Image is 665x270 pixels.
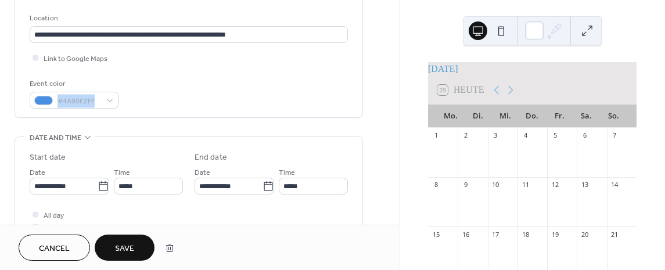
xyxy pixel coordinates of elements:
span: Save [115,243,134,255]
button: Save [95,235,154,261]
div: 16 [461,230,470,239]
span: Date [195,167,210,179]
div: 14 [610,181,619,189]
div: 18 [521,230,530,239]
div: 5 [551,131,559,140]
span: Time [114,167,130,179]
span: Show date only [44,222,91,234]
div: Fr. [546,105,573,128]
div: Di. [465,105,492,128]
div: 13 [580,181,589,189]
div: 17 [491,230,500,239]
div: 4 [521,131,530,140]
div: 15 [432,230,440,239]
span: Date [30,167,45,179]
div: 1 [432,131,440,140]
div: 8 [432,181,440,189]
div: 3 [491,131,500,140]
div: 10 [491,181,500,189]
div: Mi. [491,105,519,128]
div: 6 [580,131,589,140]
div: 9 [461,181,470,189]
div: [DATE] [428,62,637,76]
span: Cancel [39,243,70,255]
div: Sa. [573,105,601,128]
div: Location [30,12,346,24]
button: Cancel [19,235,90,261]
div: Do. [519,105,546,128]
span: Time [279,167,295,179]
div: 2 [461,131,470,140]
div: 20 [580,230,589,239]
span: Date and time [30,132,81,144]
div: So. [600,105,627,128]
div: 21 [610,230,619,239]
span: #4A90E2FF [57,95,100,107]
div: End date [195,152,227,164]
div: Mo. [437,105,465,128]
div: Start date [30,152,66,164]
div: 7 [610,131,619,140]
span: Link to Google Maps [44,53,107,65]
div: 19 [551,230,559,239]
div: 12 [551,181,559,189]
div: 11 [521,181,530,189]
div: Event color [30,78,117,90]
span: All day [44,210,64,222]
